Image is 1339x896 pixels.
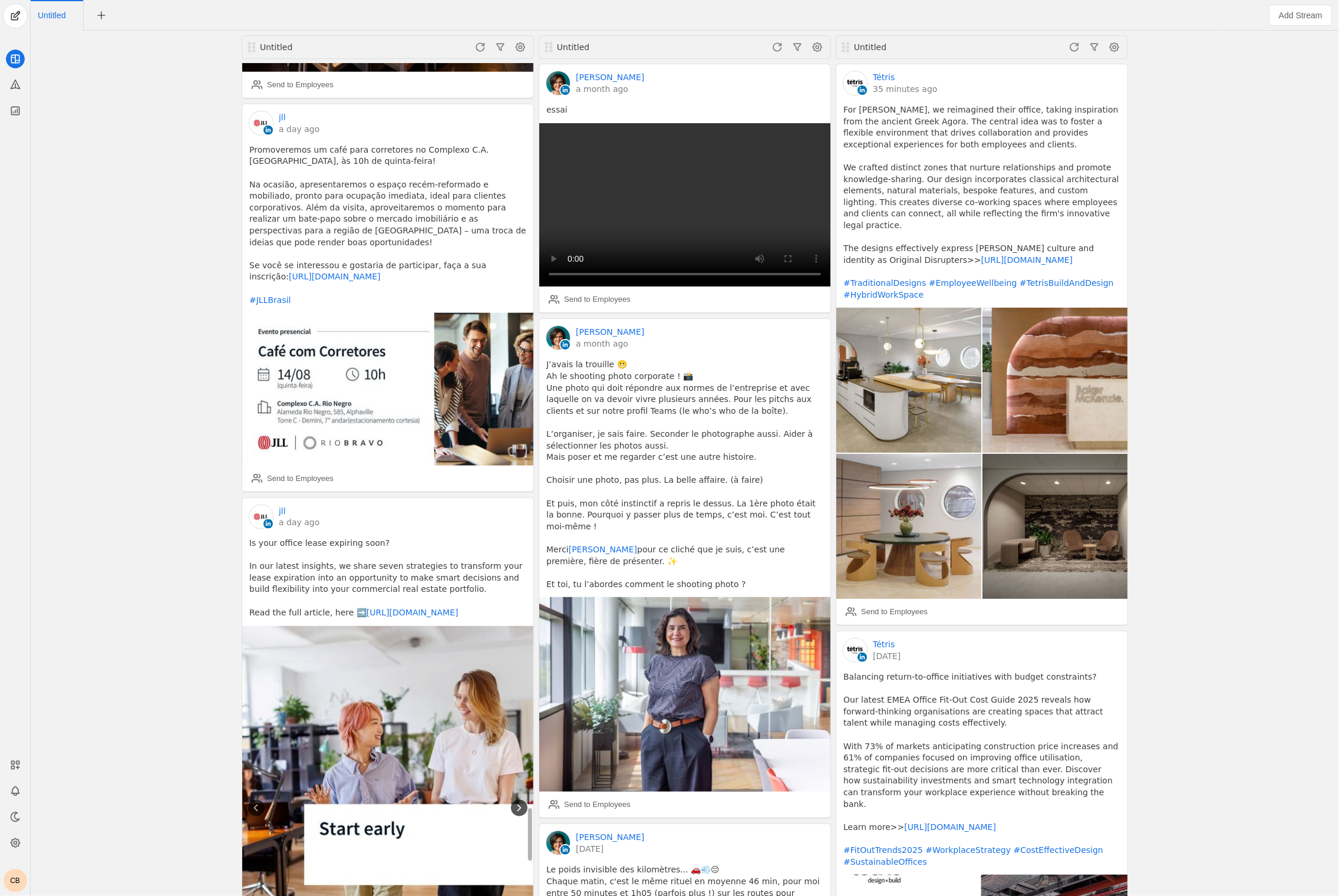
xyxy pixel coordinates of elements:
[873,71,895,83] a: Tétris
[249,144,526,306] pre: Promoveremos um café para corretores no Complexo C.A. [GEOGRAPHIC_DATA], às 10h de quinta-feira! ...
[982,308,1127,453] img: undefined
[854,41,994,53] div: Untitled
[929,278,1017,288] a: #EmployeeWellbeing
[843,638,867,662] img: cache
[569,545,637,554] a: [PERSON_NAME]
[836,454,981,599] img: undefined
[267,79,334,91] div: Send to Employees
[576,83,644,95] a: a month ago
[843,290,924,299] a: #HybridWorkSpace
[576,831,644,843] a: [PERSON_NAME]
[91,10,112,19] app-icon-button: New Tab
[925,845,1011,855] a: #WorkplaceStrategy
[546,359,823,590] pre: J’avais la trouille 😬 Ah le shooting photo corporate ! 📸 Une photo qui doit répondre aux normes d...
[279,517,319,529] a: a day ago
[843,857,927,867] a: #SustainableOffices
[873,650,901,662] a: [DATE]
[546,326,570,350] img: cache
[843,71,867,95] img: cache
[843,845,923,855] a: #FitOutTrends2025
[546,104,823,116] pre: essai
[843,671,1120,868] pre: Balancing return-to-office initiatives with budget constraints? Our latest EMEA Office Fit-Out Co...
[836,308,981,453] img: undefined
[267,473,334,485] div: Send to Employees
[539,597,830,792] img: undefined
[576,71,644,83] a: [PERSON_NAME]
[260,41,400,53] div: Untitled
[279,505,286,517] a: jll
[249,505,273,529] img: cache
[247,469,338,488] button: Send to Employees
[564,294,631,305] div: Send to Employees
[38,11,65,19] span: Click to edit name
[981,255,1073,265] a: [URL][DOMAIN_NAME]
[564,799,631,811] div: Send to Employees
[247,75,338,94] button: Send to Employees
[544,290,635,309] button: Send to Employees
[1279,9,1322,21] span: Add Stream
[249,111,273,135] img: cache
[576,338,644,350] a: a month ago
[546,831,570,855] img: cache
[557,41,697,53] div: Untitled
[279,111,286,123] a: jll
[576,843,644,855] a: [DATE]
[4,869,27,892] button: CB
[249,538,526,619] pre: Is your office lease expiring soon? In our latest insights, we share seven strategies to transfor...
[873,638,895,650] a: Tétris
[904,822,996,832] a: [URL][DOMAIN_NAME]
[861,606,928,618] div: Send to Employees
[843,278,926,288] a: #TraditionalDesigns
[546,71,570,95] img: cache
[1020,278,1114,288] a: #TetrisBuildAndDesign
[843,104,1120,301] pre: For [PERSON_NAME], we reimagined their office, taking inspiration from the ancient Greek Agora. T...
[873,83,937,95] a: 35 minutes ago
[249,295,291,305] a: #JLLBrasil
[242,313,533,466] img: undefined
[367,608,459,618] a: [URL][DOMAIN_NAME]
[1269,5,1332,26] button: Add Stream
[841,602,932,621] button: Send to Employees
[544,795,635,814] button: Send to Employees
[289,272,381,281] a: [URL][DOMAIN_NAME]
[982,454,1127,599] img: undefined
[1014,845,1103,855] a: #CostEffectiveDesign
[576,326,644,338] a: [PERSON_NAME]
[279,123,319,135] a: a day ago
